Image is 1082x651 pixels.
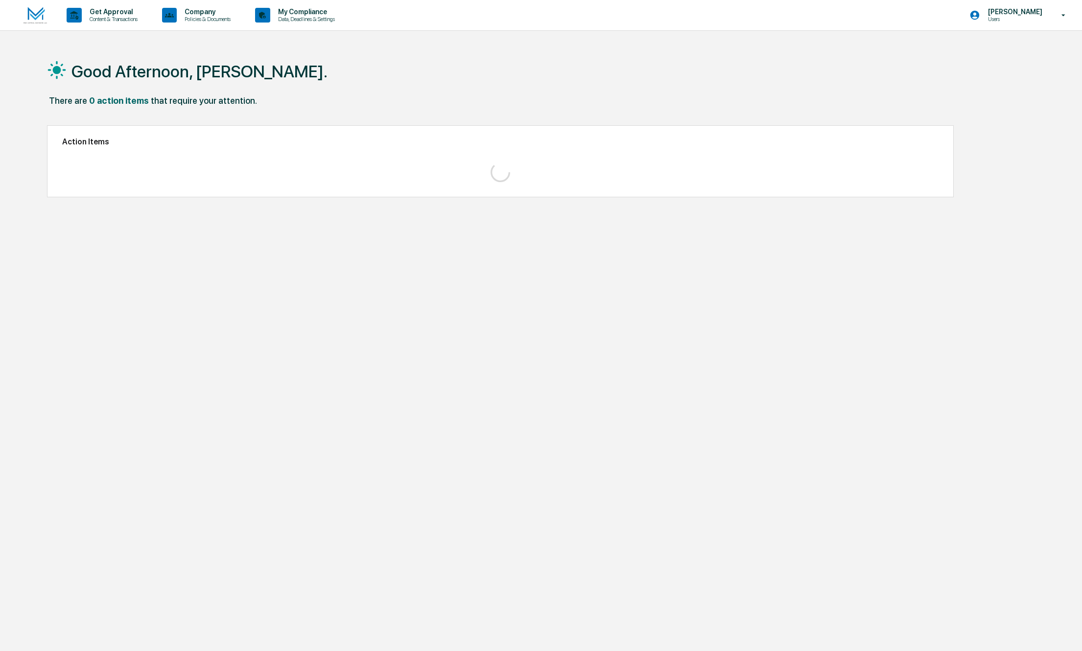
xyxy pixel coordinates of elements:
[270,16,340,23] p: Data, Deadlines & Settings
[89,95,149,106] div: 0 action items
[177,16,235,23] p: Policies & Documents
[62,137,939,146] h2: Action Items
[270,8,340,16] p: My Compliance
[24,7,47,24] img: logo
[151,95,257,106] div: that require your attention.
[177,8,235,16] p: Company
[980,8,1047,16] p: [PERSON_NAME]
[49,95,87,106] div: There are
[82,8,142,16] p: Get Approval
[980,16,1047,23] p: Users
[82,16,142,23] p: Content & Transactions
[71,62,328,81] h1: Good Afternoon, [PERSON_NAME].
